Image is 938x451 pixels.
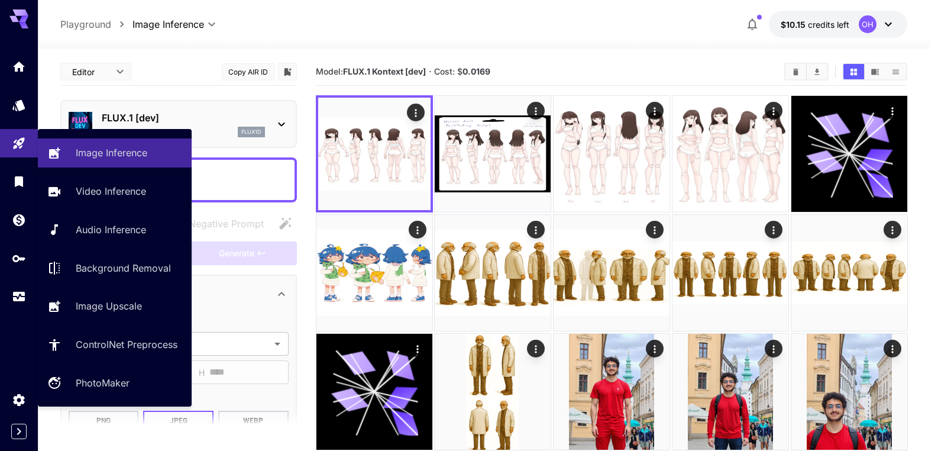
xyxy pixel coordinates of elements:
[282,65,293,79] button: Add to library
[785,64,806,79] button: Clear All
[12,59,26,74] div: Home
[527,102,545,120] div: Actions
[781,18,849,31] div: $10.1544
[781,20,808,30] span: $10.15
[672,96,788,212] img: 2Q==
[842,63,907,80] div: Show media in grid viewShow media in video viewShow media in list view
[318,98,431,210] img: 2Q==
[784,63,829,80] div: Clear AllDownload All
[554,96,669,212] img: 9k=
[765,102,782,120] div: Actions
[11,424,27,439] button: Expand sidebar
[791,215,907,331] img: 9k=
[765,221,782,239] div: Actions
[69,411,139,431] button: PNG
[435,215,551,331] img: 9k=
[199,366,205,379] span: H
[143,411,214,431] button: JPEG
[102,111,265,125] p: FLUX.1 [dev]
[12,98,26,112] div: Models
[165,216,273,231] span: Negative prompts are not compatible with the selected model.
[76,337,177,352] p: ControlNet Preprocess
[189,217,264,231] span: Negative Prompt
[435,96,551,212] img: 2Q==
[765,340,782,357] div: Actions
[885,64,906,79] button: Show media in list view
[12,174,26,189] div: Library
[769,11,907,38] button: $10.1544
[462,66,490,76] b: 0.0169
[316,66,426,76] span: Model:
[38,330,192,359] a: ControlNet Preprocess
[76,376,130,390] p: PhotoMaker
[222,63,275,80] button: Copy AIR ID
[316,215,432,331] img: 2Q==
[859,15,876,33] div: OH
[12,136,26,151] div: Playground
[429,65,432,79] p: ·
[38,177,192,206] a: Video Inference
[38,369,192,398] a: PhotoMaker
[807,64,827,79] button: Download All
[883,221,901,239] div: Actions
[791,334,907,450] img: 9k=
[883,102,901,120] div: Actions
[406,104,424,121] div: Actions
[865,64,885,79] button: Show media in video view
[38,253,192,282] a: Background Removal
[38,138,192,167] a: Image Inference
[672,215,788,331] img: 9k=
[434,66,490,76] span: Cost: $
[76,299,142,313] p: Image Upscale
[76,223,146,237] p: Audio Inference
[343,66,426,76] b: FLUX.1 Kontext [dev]
[76,261,171,275] p: Background Removal
[38,292,192,321] a: Image Upscale
[60,17,111,31] p: Playground
[646,221,664,239] div: Actions
[554,334,669,450] img: 9k=
[408,340,426,357] div: Actions
[672,334,788,450] img: 9k=
[60,17,132,31] nav: breadcrumb
[12,289,26,304] div: Usage
[12,212,26,227] div: Wallet
[72,66,109,78] span: Editor
[646,340,664,357] div: Actions
[808,20,849,30] span: credits left
[554,215,669,331] img: 2Q==
[843,64,864,79] button: Show media in grid view
[241,128,261,136] p: flux1d
[76,146,147,160] p: Image Inference
[408,221,426,239] div: Actions
[883,340,901,357] div: Actions
[435,334,551,450] img: 9k=
[12,392,26,407] div: Settings
[132,17,204,31] span: Image Inference
[527,221,545,239] div: Actions
[218,411,289,431] button: WEBP
[527,340,545,357] div: Actions
[12,251,26,266] div: API Keys
[646,102,664,120] div: Actions
[76,184,146,198] p: Video Inference
[38,215,192,244] a: Audio Inference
